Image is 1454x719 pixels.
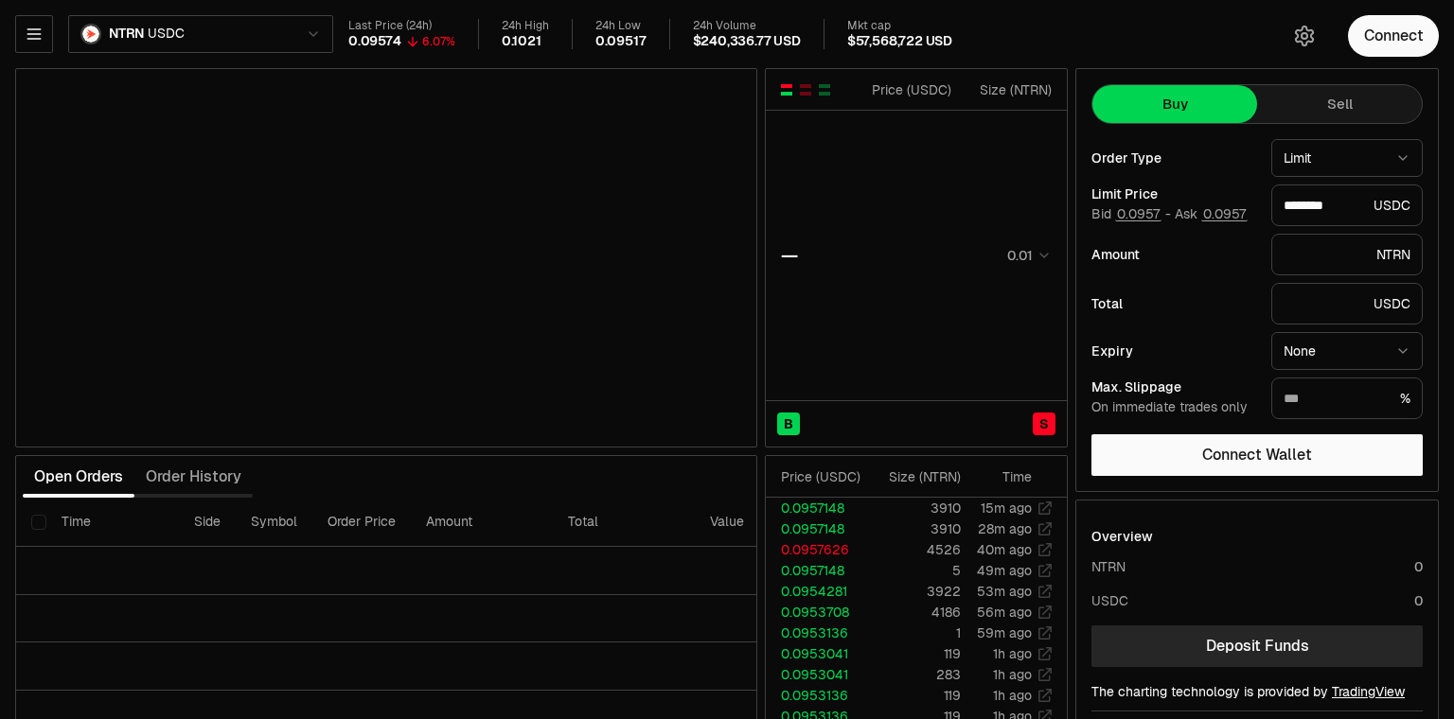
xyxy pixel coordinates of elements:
[868,664,962,685] td: 283
[766,560,868,581] td: 0.0957148
[798,82,813,97] button: Show Sell Orders Only
[1257,85,1422,123] button: Sell
[784,414,793,433] span: B
[1271,377,1423,419] div: %
[977,624,1032,641] time: 59m ago
[1091,297,1256,310] div: Total
[1039,414,1049,433] span: S
[46,498,179,547] th: Time
[766,581,868,602] td: 0.0954281
[1271,283,1423,324] div: USDC
[16,69,756,447] iframe: Financial Chart
[31,515,46,530] button: Select all
[766,518,868,539] td: 0.0957148
[179,498,236,547] th: Side
[868,581,962,602] td: 3922
[134,458,253,496] button: Order History
[422,34,455,49] div: 6.07%
[781,242,798,269] div: —
[348,19,455,33] div: Last Price (24h)
[502,19,549,33] div: 24h High
[1414,557,1423,576] div: 0
[1271,234,1423,275] div: NTRN
[1348,15,1439,57] button: Connect
[1175,206,1248,223] span: Ask
[993,687,1032,704] time: 1h ago
[977,604,1032,621] time: 56m ago
[868,560,962,581] td: 5
[236,498,312,547] th: Symbol
[312,498,411,547] th: Order Price
[411,498,553,547] th: Amount
[868,623,962,643] td: 1
[977,541,1032,558] time: 40m ago
[977,467,1032,486] div: Time
[981,500,1032,517] time: 15m ago
[967,80,1052,99] div: Size ( NTRN )
[817,82,832,97] button: Show Buy Orders Only
[977,562,1032,579] time: 49m ago
[1091,248,1256,261] div: Amount
[1271,184,1423,226] div: USDC
[1091,380,1256,394] div: Max. Slippage
[847,33,952,50] div: $57,568,722 USD
[1091,434,1423,476] button: Connect Wallet
[693,33,801,50] div: $240,336.77 USD
[1414,591,1423,610] div: 0
[868,602,962,623] td: 4186
[868,643,962,664] td: 119
[868,498,962,518] td: 3910
[82,26,99,43] img: NTRN Logo
[1271,139,1423,177] button: Limit
[1091,682,1423,701] div: The charting technology is provided by
[1091,557,1126,576] div: NTRN
[1271,332,1423,370] button: None
[766,643,868,664] td: 0.0953041
[977,583,1032,600] time: 53m ago
[847,19,952,33] div: Mkt cap
[766,623,868,643] td: 0.0953136
[883,467,961,486] div: Size ( NTRN )
[348,33,401,50] div: 0.09574
[766,602,868,623] td: 0.0953708
[867,80,951,99] div: Price ( USDC )
[1091,591,1128,610] div: USDC
[766,685,868,706] td: 0.0953136
[148,26,184,43] span: USDC
[1002,244,1052,267] button: 0.01
[1091,344,1256,358] div: Expiry
[993,666,1032,683] time: 1h ago
[868,539,962,560] td: 4526
[1091,399,1256,416] div: On immediate trades only
[553,498,695,547] th: Total
[868,518,962,539] td: 3910
[779,82,794,97] button: Show Buy and Sell Orders
[868,685,962,706] td: 119
[766,498,868,518] td: 0.0957148
[1091,527,1153,546] div: Overview
[695,498,759,547] th: Value
[1091,187,1256,201] div: Limit Price
[978,520,1032,537] time: 28m ago
[1201,206,1248,221] button: 0.0957
[1091,625,1423,667] a: Deposit Funds
[595,33,647,50] div: 0.09517
[1332,683,1405,700] a: TradingView
[781,467,867,486] div: Price ( USDC )
[1115,206,1161,221] button: 0.0957
[993,645,1032,662] time: 1h ago
[502,33,541,50] div: 0.1021
[1091,151,1256,165] div: Order Type
[109,26,144,43] span: NTRN
[1091,206,1171,223] span: Bid -
[766,539,868,560] td: 0.0957626
[1092,85,1257,123] button: Buy
[693,19,801,33] div: 24h Volume
[766,664,868,685] td: 0.0953041
[23,458,134,496] button: Open Orders
[595,19,647,33] div: 24h Low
